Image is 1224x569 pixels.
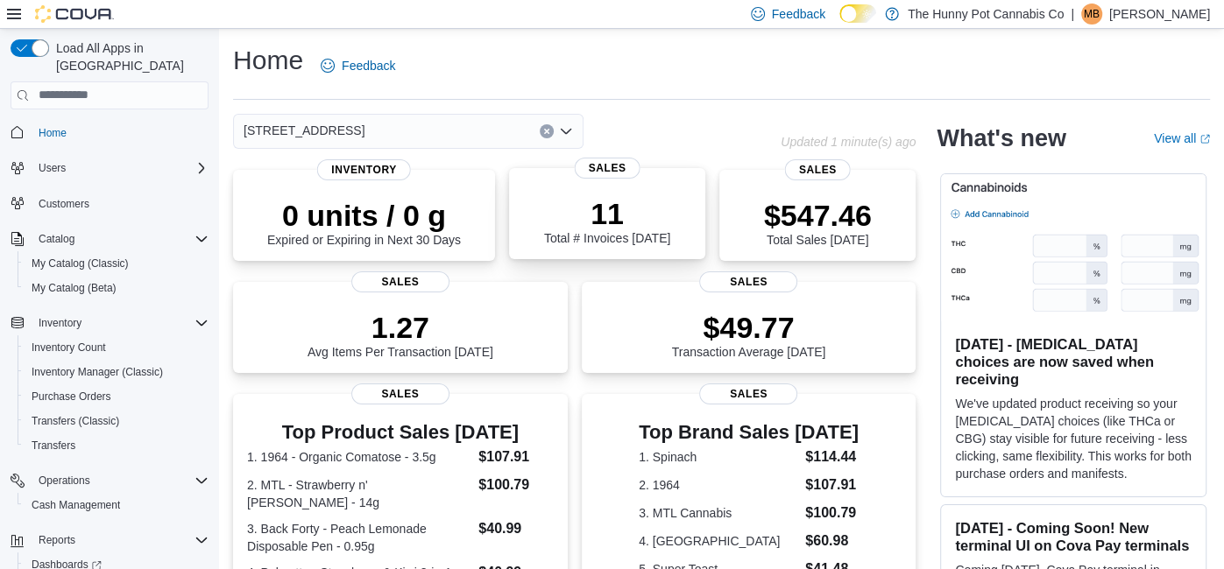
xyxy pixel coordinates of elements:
button: Users [4,156,216,180]
a: Transfers [25,435,82,456]
a: My Catalog (Classic) [25,253,136,274]
button: Home [4,120,216,145]
button: My Catalog (Beta) [18,276,216,300]
h1: Home [233,43,303,78]
h3: Top Product Sales [DATE] [247,422,554,443]
span: Inventory Count [25,337,209,358]
dd: $40.99 [478,518,553,539]
span: Feedback [772,5,825,23]
span: Transfers (Classic) [32,414,119,428]
button: Inventory Count [18,335,216,360]
span: Operations [32,470,209,491]
p: 11 [544,196,670,231]
a: Transfers (Classic) [25,411,126,432]
img: Cova [35,5,114,23]
dt: 3. Back Forty - Peach Lemonade Disposable Pen - 0.95g [247,520,471,555]
span: Inventory [32,313,209,334]
span: My Catalog (Beta) [25,277,209,299]
span: Feedback [342,57,395,74]
span: Transfers (Classic) [25,411,209,432]
dd: $107.91 [805,474,859,495]
p: 0 units / 0 g [267,198,461,233]
span: Catalog [39,232,74,246]
div: Total Sales [DATE] [764,198,872,247]
span: Customers [32,193,209,214]
button: Reports [4,528,216,552]
button: Inventory Manager (Classic) [18,360,216,384]
div: Transaction Average [DATE] [672,310,826,359]
a: Customers [32,193,96,214]
p: $547.46 [764,198,872,233]
span: Inventory Manager (Classic) [25,362,209,383]
p: $49.77 [672,310,826,345]
dt: 3. MTL Cannabis [639,504,798,522]
span: Sales [351,383,449,404]
button: Transfers [18,433,216,458]
dd: $100.79 [478,474,553,495]
p: | [1071,4,1074,25]
span: Sales [575,158,640,179]
span: Inventory [317,159,411,180]
p: We've updated product receiving so your [MEDICAL_DATA] choices (like THCa or CBG) stay visible fo... [955,395,1192,482]
span: Reports [39,533,75,547]
button: Users [32,158,73,179]
span: Users [32,158,209,179]
button: Inventory [32,313,88,334]
span: Inventory [39,316,81,330]
span: My Catalog (Classic) [25,253,209,274]
dt: 4. [GEOGRAPHIC_DATA] [639,532,798,550]
span: Transfers [32,439,75,453]
dt: 2. MTL - Strawberry n' [PERSON_NAME] - 14g [247,476,471,511]
span: Purchase Orders [32,390,111,404]
div: Avg Items Per Transaction [DATE] [308,310,493,359]
span: Reports [32,530,209,551]
input: Dark Mode [839,4,876,23]
dt: 1. 1964 - Organic Comatose - 3.5g [247,448,471,466]
button: Cash Management [18,493,216,517]
span: Home [39,126,67,140]
a: Purchase Orders [25,386,118,407]
button: Catalog [32,228,81,249]
dd: $114.44 [805,446,859,467]
p: The Hunny Pot Cannabis Co [908,4,1064,25]
span: MB [1084,4,1100,25]
dd: $100.79 [805,502,859,523]
a: Home [32,123,74,144]
div: Mackenzie Brewitt [1081,4,1102,25]
button: Reports [32,530,82,551]
button: Open list of options [559,124,573,138]
a: My Catalog (Beta) [25,277,124,299]
button: My Catalog (Classic) [18,251,216,276]
span: Inventory Count [32,341,106,355]
dd: $107.91 [478,446,553,467]
h2: What's new [937,124,1065,152]
span: Cash Management [32,498,120,512]
a: View allExternal link [1154,131,1210,145]
span: Users [39,161,66,175]
span: Transfers [25,435,209,456]
span: My Catalog (Beta) [32,281,117,295]
h3: Top Brand Sales [DATE] [639,422,859,443]
span: Sales [785,159,851,180]
a: Inventory Count [25,337,113,358]
div: Expired or Expiring in Next 30 Days [267,198,461,247]
button: Inventory [4,311,216,335]
span: Sales [351,271,449,292]
button: Catalog [4,227,216,251]
span: Cash Management [25,495,209,516]
span: Purchase Orders [25,386,209,407]
button: Operations [32,470,97,491]
span: Operations [39,474,90,488]
span: [STREET_ADDRESS] [244,120,364,141]
span: Sales [699,383,797,404]
svg: External link [1199,134,1210,144]
a: Inventory Manager (Classic) [25,362,170,383]
button: Customers [4,191,216,216]
h3: [DATE] - Coming Soon! New terminal UI on Cova Pay terminals [955,519,1192,554]
span: Home [32,122,209,144]
span: My Catalog (Classic) [32,256,129,270]
div: Total # Invoices [DATE] [544,196,670,245]
p: [PERSON_NAME] [1109,4,1210,25]
p: Updated 1 minute(s) ago [781,135,916,149]
dt: 1. Spinach [639,448,798,466]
